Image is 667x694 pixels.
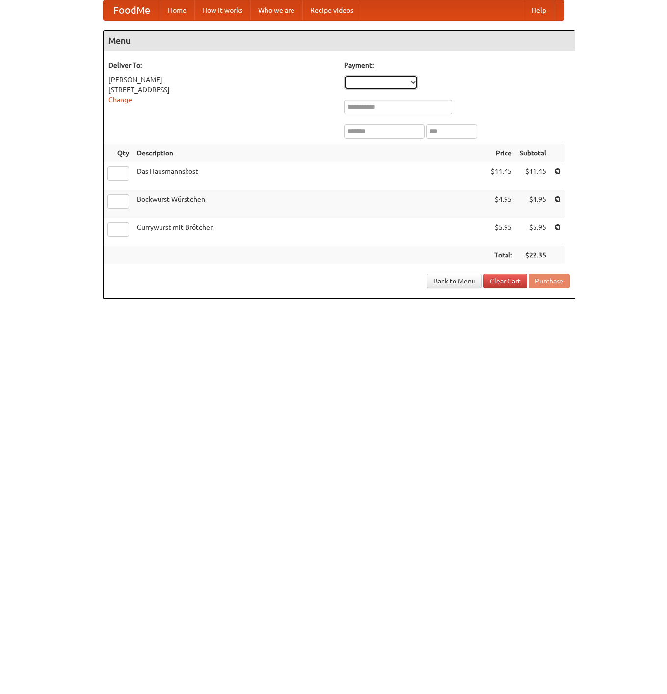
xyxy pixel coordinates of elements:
[483,274,527,288] a: Clear Cart
[104,31,575,51] h4: Menu
[108,96,132,103] a: Change
[104,144,133,162] th: Qty
[160,0,194,20] a: Home
[487,190,516,218] td: $4.95
[524,0,554,20] a: Help
[344,60,570,70] h5: Payment:
[108,75,334,85] div: [PERSON_NAME]
[487,246,516,264] th: Total:
[108,60,334,70] h5: Deliver To:
[487,162,516,190] td: $11.45
[529,274,570,288] button: Purchase
[104,0,160,20] a: FoodMe
[516,190,550,218] td: $4.95
[516,218,550,246] td: $5.95
[133,162,487,190] td: Das Hausmannskost
[133,218,487,246] td: Currywurst mit Brötchen
[516,144,550,162] th: Subtotal
[516,246,550,264] th: $22.35
[427,274,482,288] a: Back to Menu
[487,218,516,246] td: $5.95
[250,0,302,20] a: Who we are
[194,0,250,20] a: How it works
[133,144,487,162] th: Description
[487,144,516,162] th: Price
[516,162,550,190] td: $11.45
[133,190,487,218] td: Bockwurst Würstchen
[108,85,334,95] div: [STREET_ADDRESS]
[302,0,361,20] a: Recipe videos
